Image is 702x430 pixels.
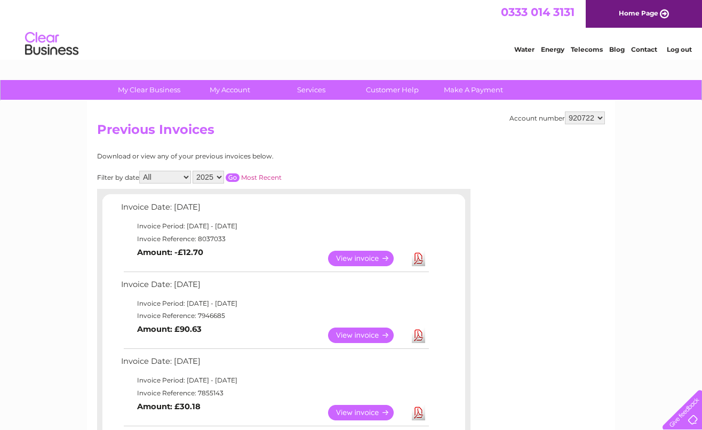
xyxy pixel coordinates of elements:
div: Account number [509,112,605,124]
a: View [328,251,406,266]
td: Invoice Date: [DATE] [118,277,430,297]
a: Water [514,45,535,53]
td: Invoice Reference: 8037033 [118,233,430,245]
div: Download or view any of your previous invoices below. [97,153,377,160]
td: Invoice Reference: 7855143 [118,387,430,400]
a: Log out [667,45,692,53]
a: View [328,405,406,420]
a: Contact [631,45,657,53]
a: Blog [609,45,625,53]
a: Most Recent [241,173,282,181]
a: Make A Payment [429,80,517,100]
a: Download [412,251,425,266]
a: Customer Help [348,80,436,100]
td: Invoice Reference: 7946685 [118,309,430,322]
a: Telecoms [571,45,603,53]
a: My Clear Business [105,80,193,100]
td: Invoice Date: [DATE] [118,200,430,220]
a: Services [267,80,355,100]
td: Invoice Period: [DATE] - [DATE] [118,297,430,310]
td: Invoice Date: [DATE] [118,354,430,374]
a: 0333 014 3131 [501,5,575,19]
b: Amount: £90.63 [137,324,202,334]
a: Energy [541,45,564,53]
a: My Account [186,80,274,100]
td: Invoice Period: [DATE] - [DATE] [118,220,430,233]
b: Amount: £30.18 [137,402,201,411]
img: logo.png [25,28,79,60]
td: Invoice Period: [DATE] - [DATE] [118,374,430,387]
a: Download [412,328,425,343]
h2: Previous Invoices [97,122,605,142]
b: Amount: -£12.70 [137,248,203,257]
a: Download [412,405,425,420]
div: Clear Business is a trading name of Verastar Limited (registered in [GEOGRAPHIC_DATA] No. 3667643... [100,6,604,52]
a: View [328,328,406,343]
div: Filter by date [97,171,377,184]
